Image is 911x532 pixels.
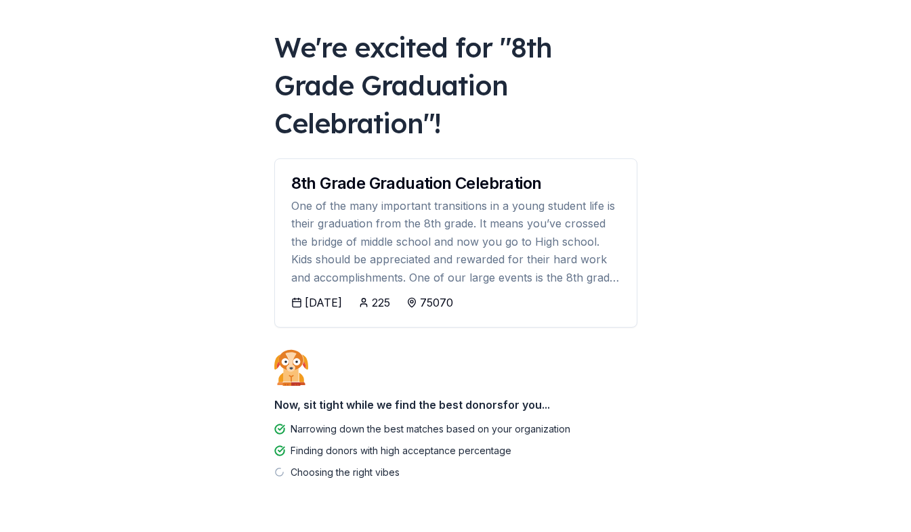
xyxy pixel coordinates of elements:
div: Finding donors with high acceptance percentage [291,443,511,459]
div: One of the many important transitions in a young student life is their graduation from the 8th gr... [291,197,620,286]
div: 75070 [420,294,453,311]
div: Narrowing down the best matches based on your organization [291,421,570,437]
div: Now, sit tight while we find the best donors for you... [274,391,637,418]
div: 8th Grade Graduation Celebration [291,175,620,192]
div: Choosing the right vibes [291,464,400,481]
div: We're excited for " 8th Grade Graduation Celebration "! [274,28,637,142]
div: 225 [372,294,390,311]
img: Dog waiting patiently [274,349,308,386]
div: [DATE] [305,294,342,311]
